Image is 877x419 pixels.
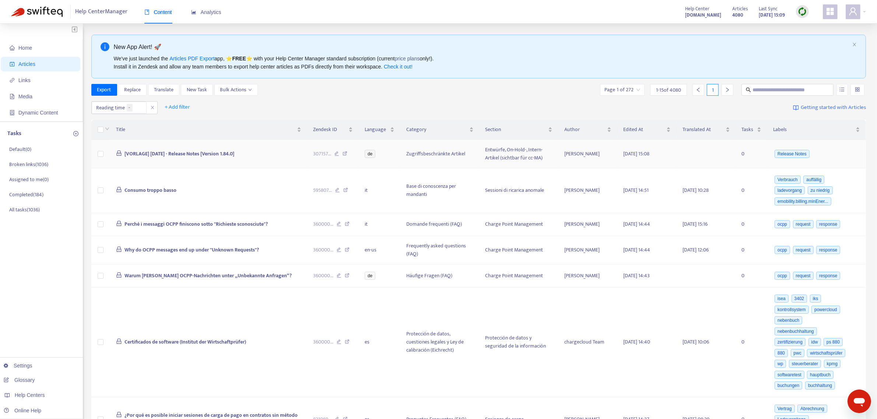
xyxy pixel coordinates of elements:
button: Bulk Actionsdown [214,84,258,96]
span: [DATE] 15:08 [623,149,649,158]
span: de [365,150,375,158]
span: ocpp [775,272,790,280]
span: response [816,220,840,228]
span: Home [18,45,32,51]
a: price plans [395,56,420,61]
button: Translate [148,84,179,96]
span: unordered-list [839,87,845,92]
span: New Task [187,86,207,94]
td: en-us [359,236,401,264]
span: search [746,87,751,92]
span: Media [18,94,32,99]
span: down [105,127,109,131]
span: Language [365,126,389,134]
strong: 4080 [732,11,743,19]
span: ps 880 [824,338,843,346]
img: Swifteq [11,7,63,17]
span: softwaretest [775,371,804,379]
button: + Add filter [159,101,196,113]
span: request [793,246,814,254]
span: emobility.billing.minEner... [775,197,831,205]
td: Domande frequenti (FAQ) [400,213,479,236]
span: ladevorgang [775,186,805,194]
span: Abrechnung [797,405,827,413]
span: hauptbuch [807,371,834,379]
a: [DOMAIN_NAME] [685,11,721,19]
span: iks [810,295,821,303]
a: Articles PDF Export [169,56,214,61]
span: de [365,272,375,280]
span: [DATE] 10:06 [683,338,709,346]
span: Zendesk ID [313,126,347,134]
p: Tasks [7,129,21,138]
span: Translate [154,86,173,94]
span: Help Centers [15,392,45,398]
span: lock [116,150,122,156]
th: Edited At [617,120,677,140]
span: account-book [10,61,15,67]
span: - [127,104,133,112]
span: lock [116,221,122,226]
td: [PERSON_NAME] [558,236,618,264]
td: Frequently asked questions (FAQ) [400,236,479,264]
td: it [359,168,401,213]
span: lock [116,246,122,252]
th: Language [359,120,401,140]
td: chargecloud Team [558,288,618,398]
td: 0 [736,213,768,236]
span: kontrollsystem [775,306,809,314]
span: Analytics [191,9,221,15]
a: Online Help [4,408,41,413]
button: Replace [118,84,147,96]
span: response [816,246,840,254]
td: 0 [736,140,768,168]
span: 360000 ... [313,272,333,280]
td: Charge Point Management [480,213,558,236]
span: Dynamic Content [18,110,58,116]
p: Broken links ( 1036 ) [9,161,48,168]
span: Category [406,126,467,134]
img: image-link [793,105,799,111]
td: Charge Point Management [480,264,558,288]
span: Release Notes [775,150,810,158]
span: left [696,87,701,92]
span: Links [18,77,31,83]
span: plus-circle [73,131,78,136]
span: down [248,88,252,92]
span: request [793,220,814,228]
span: lock [116,187,122,193]
span: file-image [10,94,15,99]
span: Section [485,126,547,134]
td: Häufige Fragen (FAQ) [400,264,479,288]
span: [DATE] 15:16 [683,220,708,228]
span: ocpp [775,220,790,228]
b: FREE [232,56,246,61]
span: wirtschaftsprüfer [807,349,845,357]
td: [PERSON_NAME] [558,140,618,168]
span: [DATE] 10:28 [683,186,709,194]
span: container [10,110,15,115]
th: Category [400,120,479,140]
span: lock [116,272,122,278]
span: 360000 ... [313,220,333,228]
span: [DATE] 14:40 [623,338,650,346]
p: Default ( 0 ) [9,145,31,153]
span: nebenbuchhaltung [775,327,817,335]
span: Help Center [685,5,709,13]
span: Perché i messaggi OCPP finiscono sotto "Richieste sconosciute"? [124,220,268,228]
td: es [359,288,401,398]
span: Reading time [92,102,147,114]
a: Check it out! [384,64,413,70]
th: Author [558,120,618,140]
p: Completed ( 184 ) [9,191,43,198]
span: [DATE] 14:44 [623,220,650,228]
th: Labels [767,120,866,140]
span: Author [564,126,606,134]
span: Title [116,126,295,134]
span: right [725,87,730,92]
span: nebenbuch [775,316,802,324]
span: Getting started with Articles [801,103,866,112]
th: Tasks [736,120,768,140]
span: ocpp [775,246,790,254]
